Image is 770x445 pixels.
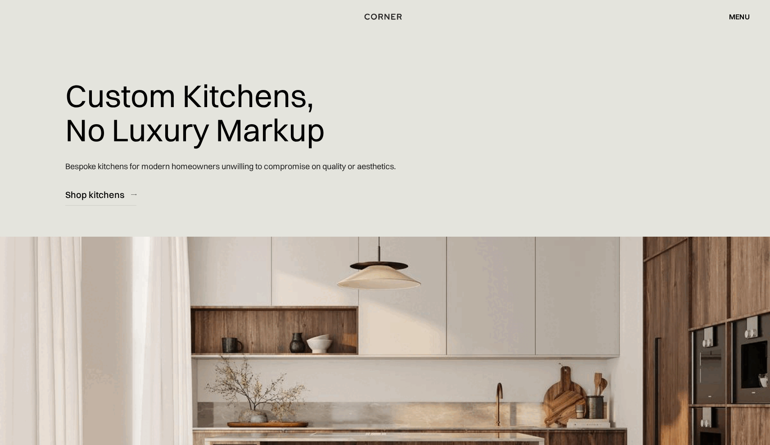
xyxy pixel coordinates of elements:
[65,189,124,201] div: Shop kitchens
[65,72,325,153] h1: Custom Kitchens, No Luxury Markup
[352,11,418,22] a: home
[65,184,136,206] a: Shop kitchens
[65,153,396,179] p: Bespoke kitchens for modern homeowners unwilling to compromise on quality or aesthetics.
[720,9,750,24] div: menu
[729,13,750,20] div: menu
